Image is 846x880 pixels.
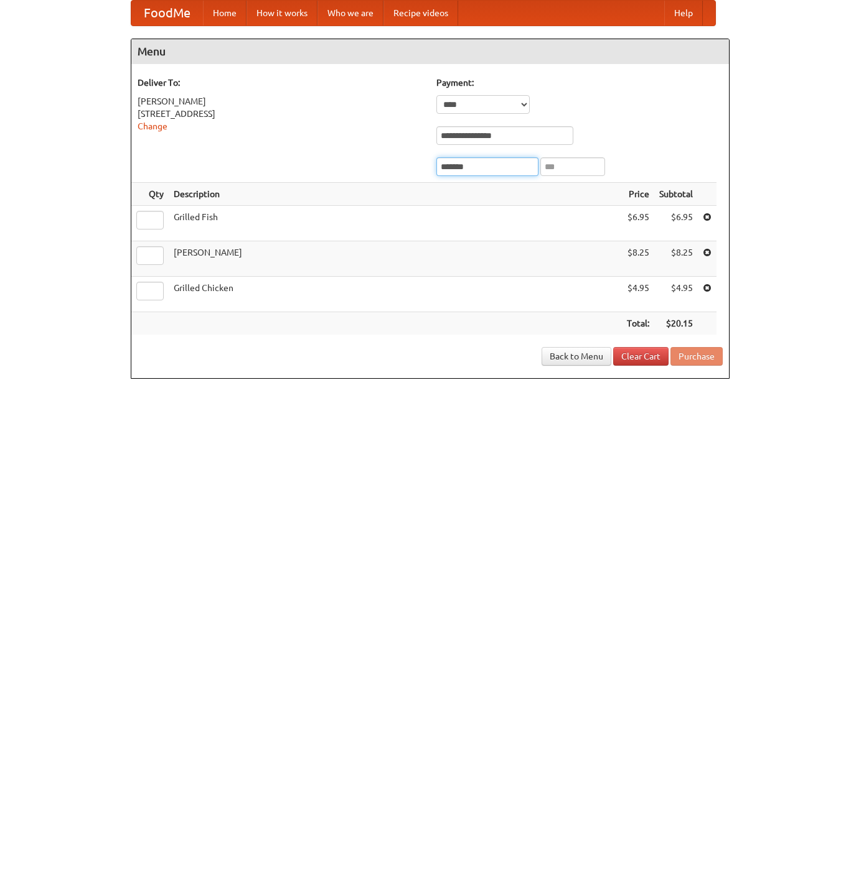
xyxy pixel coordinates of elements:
[169,277,622,312] td: Grilled Chicken
[622,241,654,277] td: $8.25
[138,121,167,131] a: Change
[169,241,622,277] td: [PERSON_NAME]
[169,206,622,241] td: Grilled Fish
[131,1,203,25] a: FoodMe
[131,183,169,206] th: Qty
[317,1,383,25] a: Who we are
[654,312,698,335] th: $20.15
[383,1,458,25] a: Recipe videos
[654,206,698,241] td: $6.95
[622,277,654,312] td: $4.95
[138,95,424,108] div: [PERSON_NAME]
[138,76,424,89] h5: Deliver To:
[542,347,611,366] a: Back to Menu
[654,277,698,312] td: $4.95
[622,206,654,241] td: $6.95
[622,312,654,335] th: Total:
[654,241,698,277] td: $8.25
[131,39,729,64] h4: Menu
[670,347,723,366] button: Purchase
[169,183,622,206] th: Description
[664,1,703,25] a: Help
[247,1,317,25] a: How it works
[654,183,698,206] th: Subtotal
[613,347,669,366] a: Clear Cart
[436,76,723,89] h5: Payment:
[138,108,424,120] div: [STREET_ADDRESS]
[622,183,654,206] th: Price
[203,1,247,25] a: Home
